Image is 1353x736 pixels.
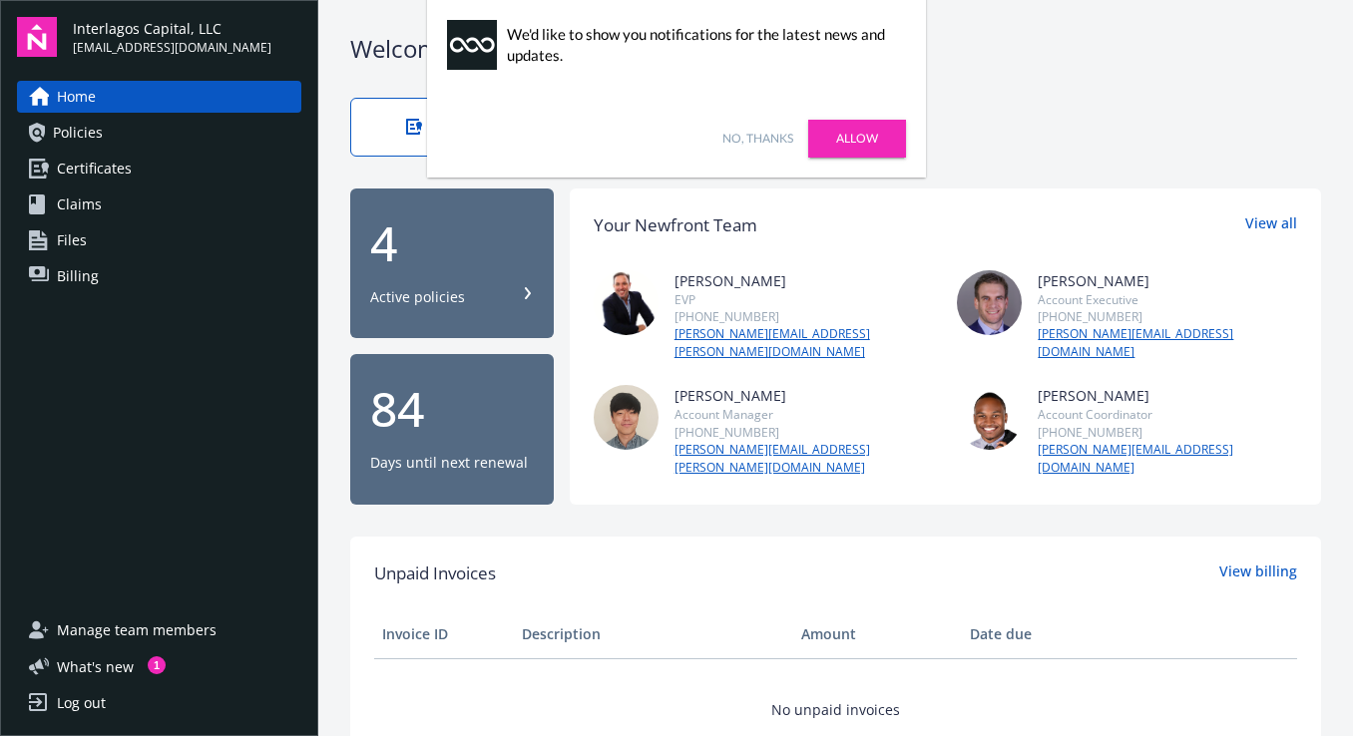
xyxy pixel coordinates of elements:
a: Manage team members [17,614,301,646]
div: Log out [57,687,106,719]
div: Account Coordinator [1038,406,1297,423]
div: EVP [675,291,934,308]
img: photo [957,270,1022,335]
div: [PHONE_NUMBER] [1038,424,1297,441]
a: [PERSON_NAME][EMAIL_ADDRESS][PERSON_NAME][DOMAIN_NAME] [675,441,934,477]
span: Unpaid Invoices [374,560,496,586]
div: 4 [370,219,534,267]
button: 4Active policies [350,188,554,339]
img: photo [594,385,659,450]
div: We'd like to show you notifications for the latest news and updates. [507,24,896,66]
div: Your Newfront Team [594,212,757,238]
div: [PERSON_NAME] [1038,385,1297,406]
span: Interlagos Capital, LLC [73,18,271,39]
div: [PERSON_NAME] [675,385,934,406]
button: What's new1 [17,656,166,677]
div: [PERSON_NAME] [675,270,934,291]
a: View billing [1219,560,1297,586]
span: What ' s new [57,656,134,677]
div: Account Manager [675,406,934,423]
a: [PERSON_NAME][EMAIL_ADDRESS][PERSON_NAME][DOMAIN_NAME] [675,325,934,361]
th: Date due [962,610,1102,658]
a: View certificates [350,98,581,157]
span: [EMAIL_ADDRESS][DOMAIN_NAME] [73,39,271,57]
div: 1 [148,656,166,674]
div: Account Executive [1038,291,1297,308]
img: photo [957,385,1022,450]
a: Home [17,81,301,113]
span: Policies [53,117,103,149]
button: Interlagos Capital, LLC[EMAIL_ADDRESS][DOMAIN_NAME] [73,17,301,57]
th: Invoice ID [374,610,514,658]
a: Files [17,224,301,256]
span: Certificates [57,153,132,184]
div: [PHONE_NUMBER] [675,424,934,441]
a: Policies [17,117,301,149]
span: Home [57,81,96,113]
span: Manage team members [57,614,217,646]
button: 84Days until next renewal [350,354,554,505]
span: Claims [57,188,102,220]
div: Welcome to Navigator [350,32,1321,66]
div: [PERSON_NAME] [1038,270,1297,291]
img: photo [594,270,659,335]
a: Allow [808,120,906,158]
th: Description [514,610,793,658]
div: View certificates [391,119,540,136]
div: 84 [370,385,534,433]
a: No, thanks [722,130,793,148]
a: [PERSON_NAME][EMAIL_ADDRESS][DOMAIN_NAME] [1038,325,1297,361]
a: Billing [17,260,301,292]
div: [PHONE_NUMBER] [1038,308,1297,325]
a: [PERSON_NAME][EMAIL_ADDRESS][DOMAIN_NAME] [1038,441,1297,477]
a: Certificates [17,153,301,184]
div: Days until next renewal [370,453,528,473]
a: Claims [17,188,301,220]
a: View all [1245,212,1297,238]
span: Billing [57,260,99,292]
div: Active policies [370,287,465,307]
img: navigator-logo.svg [17,17,57,57]
div: [PHONE_NUMBER] [675,308,934,325]
th: Amount [793,610,961,658]
span: Files [57,224,87,256]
